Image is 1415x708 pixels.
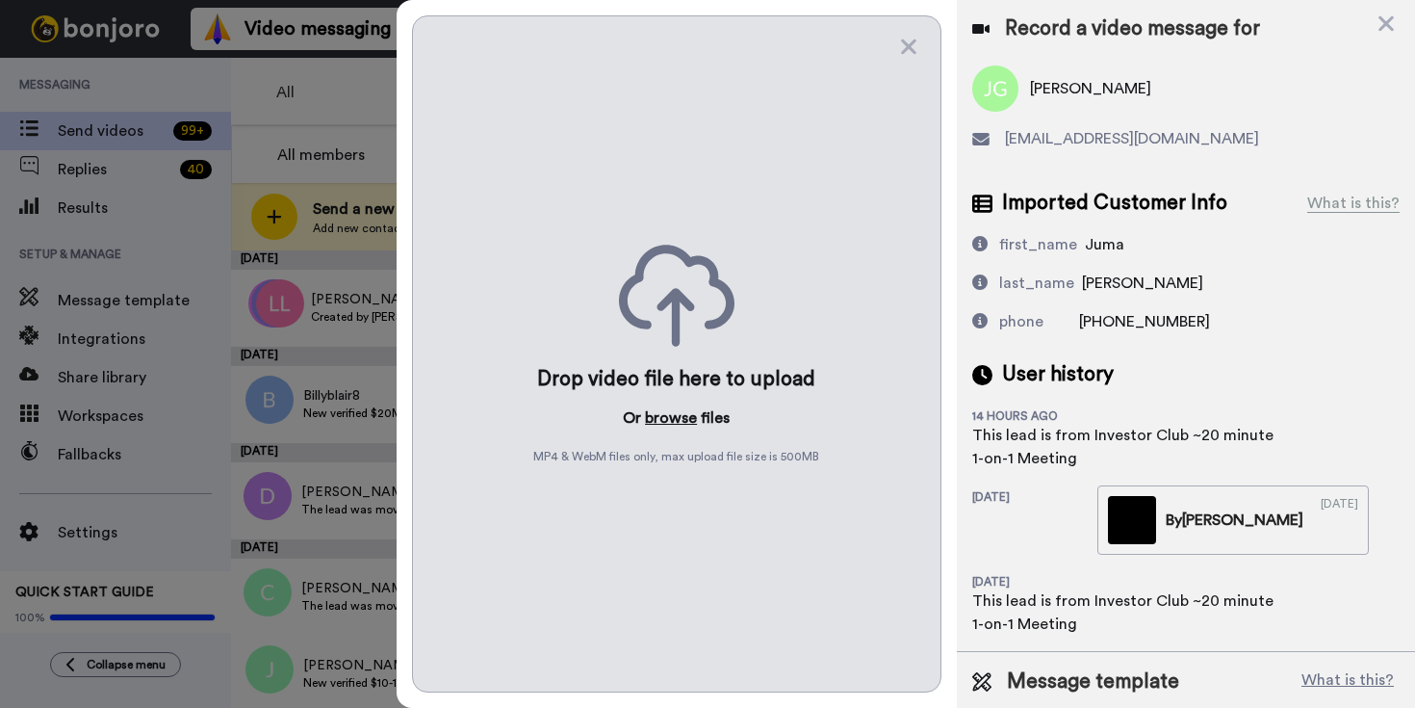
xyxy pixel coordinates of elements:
[972,574,1097,590] div: [DATE]
[1296,668,1400,696] button: What is this?
[533,449,819,464] span: MP4 & WebM files only, max upload file size is 500 MB
[645,406,697,430] button: browse
[1108,496,1156,544] img: a3509022-91e5-4d10-92d3-5b5597e0e47b-thumb.jpg
[1007,668,1179,696] span: Message template
[623,406,730,430] p: Or files
[1082,275,1203,291] span: [PERSON_NAME]
[1307,192,1400,215] div: What is this?
[999,272,1074,295] div: last_name
[1005,127,1259,150] span: [EMAIL_ADDRESS][DOMAIN_NAME]
[999,233,1077,256] div: first_name
[972,590,1280,636] div: This lead is from Investor Club ~20 minute 1-on-1 Meeting
[537,366,815,393] div: Drop video file here to upload
[972,424,1280,470] div: This lead is from Investor Club ~20 minute 1-on-1 Meeting
[1097,485,1369,555] a: By[PERSON_NAME][DATE]
[1166,509,1303,532] div: By [PERSON_NAME]
[972,489,1097,555] div: [DATE]
[1002,360,1114,389] span: User history
[999,310,1043,333] div: phone
[1085,237,1124,252] span: Juma
[972,408,1097,424] div: 14 hours ago
[1321,496,1358,544] div: [DATE]
[1079,314,1210,329] span: [PHONE_NUMBER]
[1002,189,1227,218] span: Imported Customer Info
